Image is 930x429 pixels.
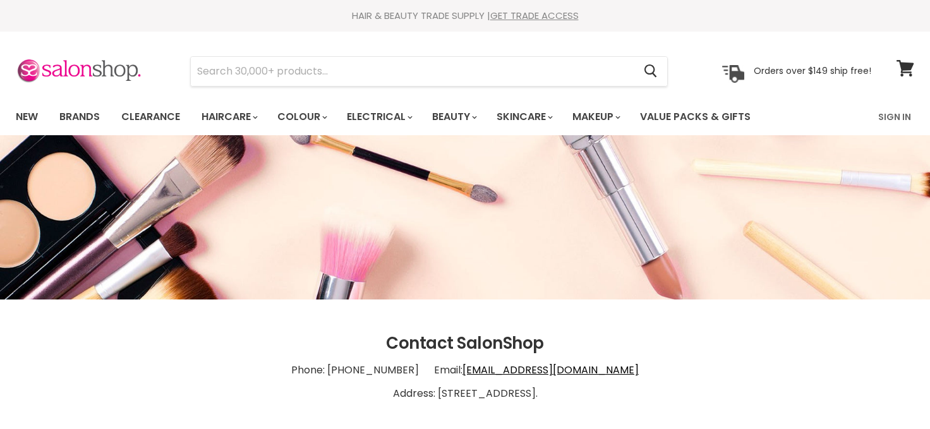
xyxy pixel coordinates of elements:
[631,104,760,130] a: Value Packs & Gifts
[268,104,335,130] a: Colour
[6,104,47,130] a: New
[423,104,485,130] a: Beauty
[192,104,265,130] a: Haircare
[490,9,579,22] a: GET TRADE ACCESS
[16,353,914,411] p: Phone: [PHONE_NUMBER] Email: Address: [STREET_ADDRESS].
[16,334,914,353] h2: Contact SalonShop
[871,104,919,130] a: Sign In
[190,56,668,87] form: Product
[191,57,634,86] input: Search
[112,104,190,130] a: Clearance
[337,104,420,130] a: Electrical
[487,104,560,130] a: Skincare
[6,99,816,135] ul: Main menu
[462,363,639,377] a: [EMAIL_ADDRESS][DOMAIN_NAME]
[50,104,109,130] a: Brands
[634,57,667,86] button: Search
[754,65,871,76] p: Orders over $149 ship free!
[563,104,628,130] a: Makeup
